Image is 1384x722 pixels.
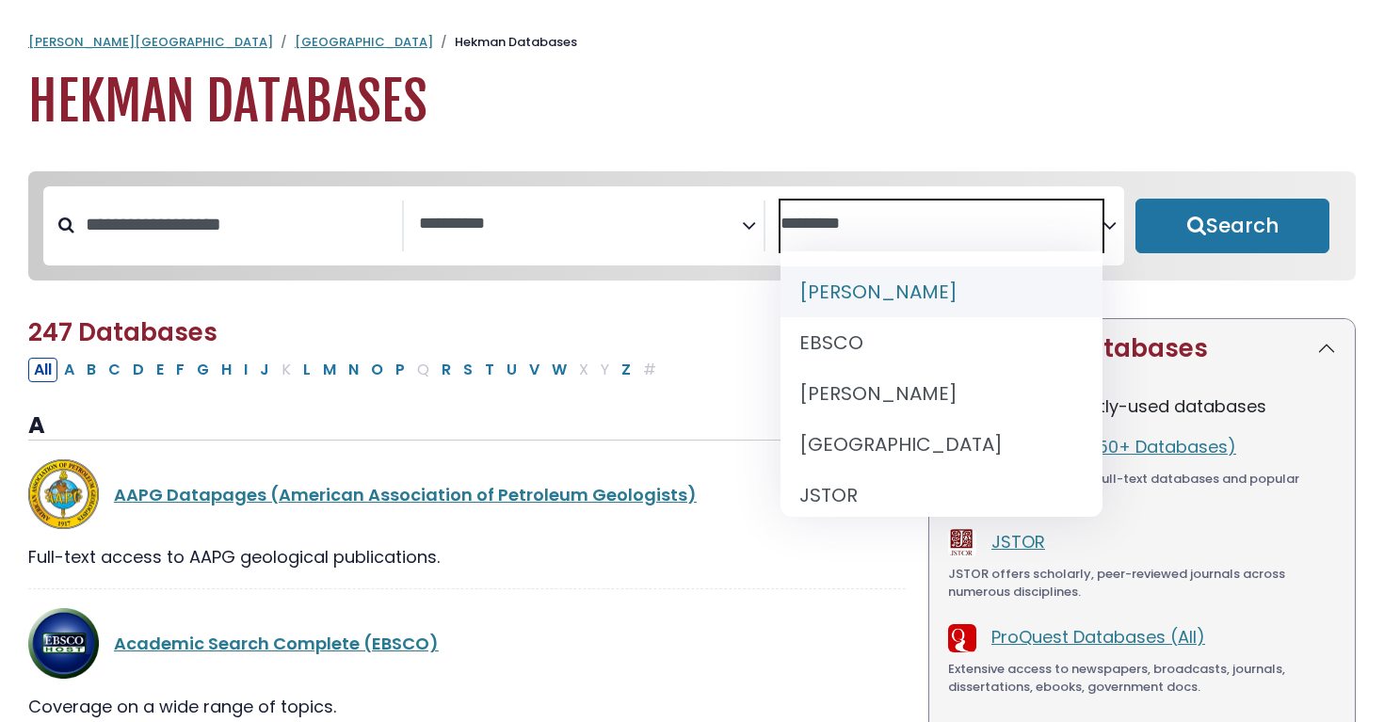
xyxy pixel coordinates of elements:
div: Coverage on a wide range of topics. [28,694,906,719]
span: 247 Databases [28,315,217,349]
div: Full-text access to AAPG geological publications. [28,544,906,570]
button: Filter Results M [317,358,342,382]
a: AAPG Datapages (American Association of Petroleum Geologists) [114,483,697,506]
li: JSTOR [781,470,1102,521]
h1: Hekman Databases [28,71,1356,134]
li: [GEOGRAPHIC_DATA] [781,419,1102,470]
button: Filter Results J [254,358,275,382]
button: Filter Results G [191,358,215,382]
button: Filter Results A [58,358,80,382]
li: [PERSON_NAME] [781,368,1102,419]
button: Filter Results H [216,358,237,382]
button: Filter Results T [479,358,500,382]
a: [PERSON_NAME][GEOGRAPHIC_DATA] [28,33,273,51]
input: Search database by title or keyword [74,209,402,240]
div: JSTOR offers scholarly, peer-reviewed journals across numerous disciplines. [948,565,1336,602]
textarea: Search [781,215,1102,234]
h3: A [28,412,906,441]
button: Filter Results O [365,358,389,382]
button: Filter Results F [170,358,190,382]
nav: Search filters [28,171,1356,281]
button: Filter Results D [127,358,150,382]
button: Filter Results C [103,358,126,382]
button: Filter Results I [238,358,253,382]
div: Powerful platform with full-text databases and popular information. [948,470,1336,506]
button: Filter Results W [546,358,572,382]
button: Filter Results B [81,358,102,382]
a: ProQuest Databases (All) [991,625,1205,649]
a: [GEOGRAPHIC_DATA] [295,33,433,51]
button: Filter Results S [458,358,478,382]
button: Filter Results R [436,358,457,382]
a: JSTOR [991,530,1045,554]
button: Filter Results L [298,358,316,382]
textarea: Search [419,215,741,234]
li: EBSCO [781,317,1102,368]
li: Hekman Databases [433,33,577,52]
button: Filter Results V [523,358,545,382]
button: Filter Results N [343,358,364,382]
button: Filter Results Z [616,358,636,382]
button: Featured Databases [929,319,1355,378]
a: Academic Search Complete (EBSCO) [114,632,439,655]
div: Extensive access to newspapers, broadcasts, journals, dissertations, ebooks, government docs. [948,660,1336,697]
button: Submit for Search Results [1135,199,1329,253]
button: All [28,358,57,382]
nav: breadcrumb [28,33,1356,52]
div: Alpha-list to filter by first letter of database name [28,357,664,380]
button: Filter Results P [390,358,410,382]
button: Filter Results E [151,358,169,382]
a: EBSCOhost (50+ Databases) [991,435,1236,458]
li: [PERSON_NAME] [781,266,1102,317]
button: Filter Results U [501,358,523,382]
p: The most frequently-used databases [948,393,1336,419]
